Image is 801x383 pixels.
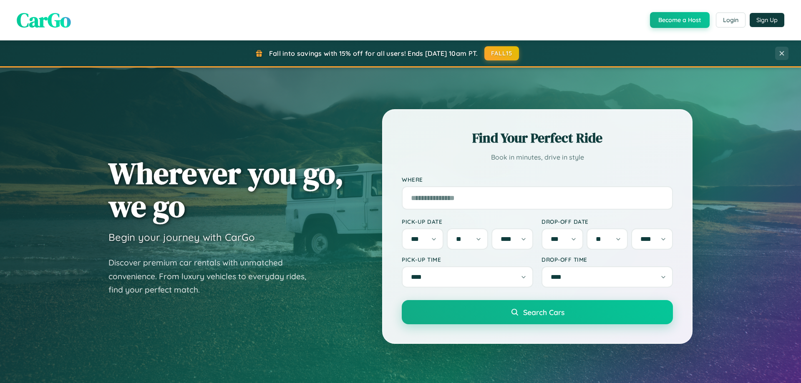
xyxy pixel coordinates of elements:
h1: Wherever you go, we go [108,157,344,223]
button: Sign Up [750,13,784,27]
h3: Begin your journey with CarGo [108,231,255,243]
label: Where [402,176,673,183]
button: Become a Host [650,12,710,28]
label: Pick-up Date [402,218,533,225]
span: Search Cars [523,308,564,317]
h2: Find Your Perfect Ride [402,129,673,147]
p: Book in minutes, drive in style [402,151,673,163]
span: Fall into savings with 15% off for all users! Ends [DATE] 10am PT. [269,49,478,58]
label: Pick-up Time [402,256,533,263]
button: Login [716,13,746,28]
span: CarGo [17,6,71,34]
p: Discover premium car rentals with unmatched convenience. From luxury vehicles to everyday rides, ... [108,256,317,297]
button: Search Cars [402,300,673,324]
label: Drop-off Time [542,256,673,263]
button: FALL15 [484,46,519,60]
label: Drop-off Date [542,218,673,225]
